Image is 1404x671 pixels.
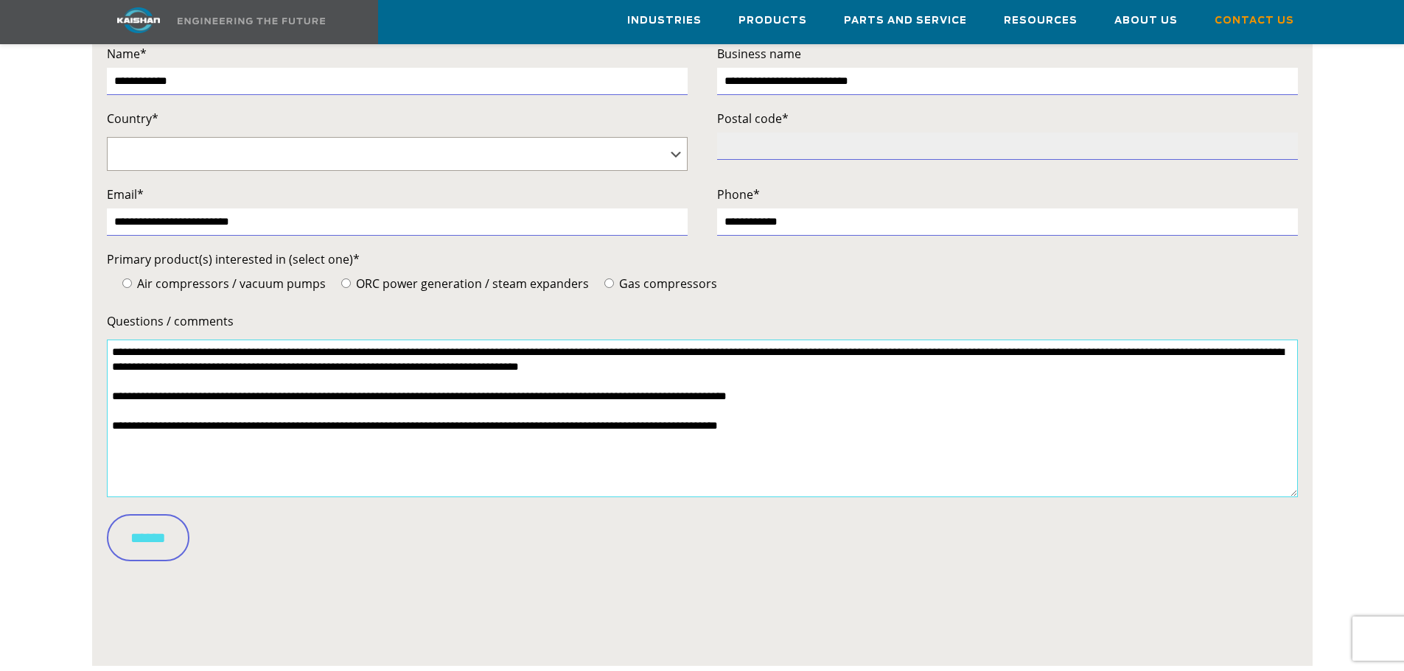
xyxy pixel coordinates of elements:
[717,43,1298,64] label: Business name
[353,275,589,292] span: ORC power generation / steam expanders
[1114,1,1178,41] a: About Us
[122,278,132,288] input: Air compressors / vacuum pumps
[341,278,351,288] input: ORC power generation / steam expanders
[1004,1,1078,41] a: Resources
[107,43,1298,655] form: Contact form
[1004,13,1078,29] span: Resources
[83,7,194,33] img: kaishan logo
[844,13,967,29] span: Parts and Service
[1215,13,1294,29] span: Contact Us
[738,13,807,29] span: Products
[844,1,967,41] a: Parts and Service
[717,184,1298,205] label: Phone*
[1114,13,1178,29] span: About Us
[107,311,1298,331] label: Questions / comments
[1215,1,1294,41] a: Contact Us
[107,184,688,205] label: Email*
[107,43,688,64] label: Name*
[717,108,1298,129] label: Postal code*
[107,108,688,129] label: Country*
[627,13,702,29] span: Industries
[134,275,326,292] span: Air compressors / vacuum pumps
[738,1,807,41] a: Products
[604,278,614,288] input: Gas compressors
[616,275,717,292] span: Gas compressors
[627,1,702,41] a: Industries
[178,18,325,24] img: Engineering the future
